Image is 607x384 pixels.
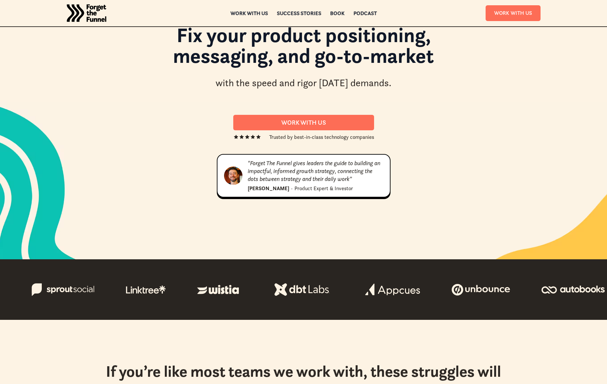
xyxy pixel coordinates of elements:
[248,159,383,183] div: "Forget The Funnel gives leaders the guide to building an impactful, informed growth strategy, co...
[353,11,377,15] a: Podcast
[126,25,481,72] h1: Fix your product positioning, messaging, and go-to-market
[330,11,344,15] a: Book
[241,119,366,126] div: Work With us
[277,11,321,15] a: Success Stories
[291,184,292,192] div: ·
[248,184,289,192] div: [PERSON_NAME]
[486,5,541,21] a: Work With Us
[230,11,268,15] a: Work with us
[215,76,392,90] div: with the speed and rigor [DATE] demands.
[269,133,374,141] div: Trusted by best-in-class technology companies
[294,184,353,192] div: Product Expert & Investor
[233,115,374,130] a: Work With us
